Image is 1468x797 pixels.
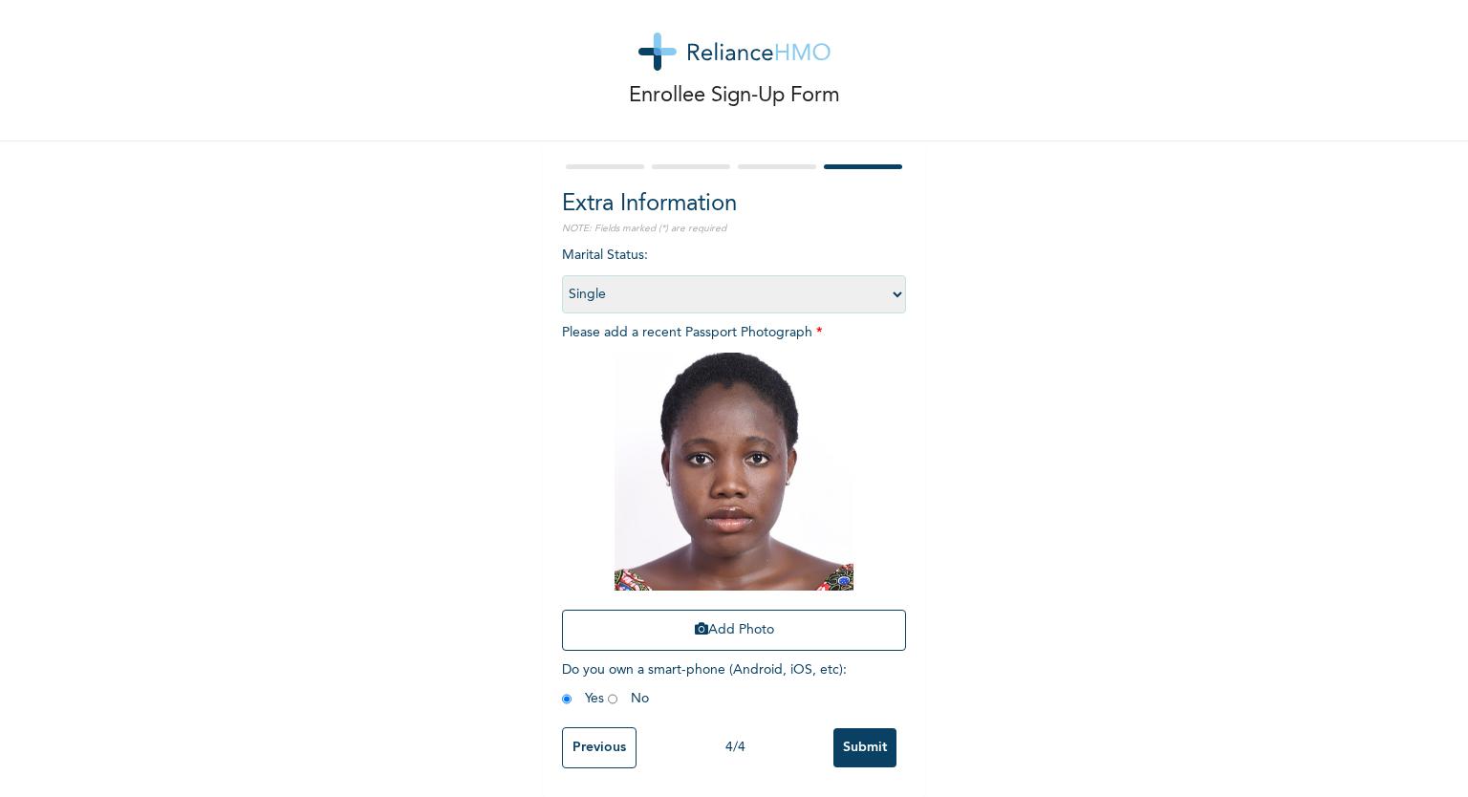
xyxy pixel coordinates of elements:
span: Do you own a smart-phone (Android, iOS, etc) : Yes No [562,663,847,705]
input: Previous [562,727,637,768]
span: Marital Status : [562,248,906,301]
img: Crop [615,353,853,591]
p: NOTE: Fields marked (*) are required [562,222,906,236]
h2: Extra Information [562,187,906,222]
div: 4 / 4 [637,738,833,758]
button: Add Photo [562,610,906,651]
span: Please add a recent Passport Photograph [562,326,906,660]
input: Submit [833,728,896,767]
p: Enrollee Sign-Up Form [629,80,840,112]
img: logo [638,32,831,71]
